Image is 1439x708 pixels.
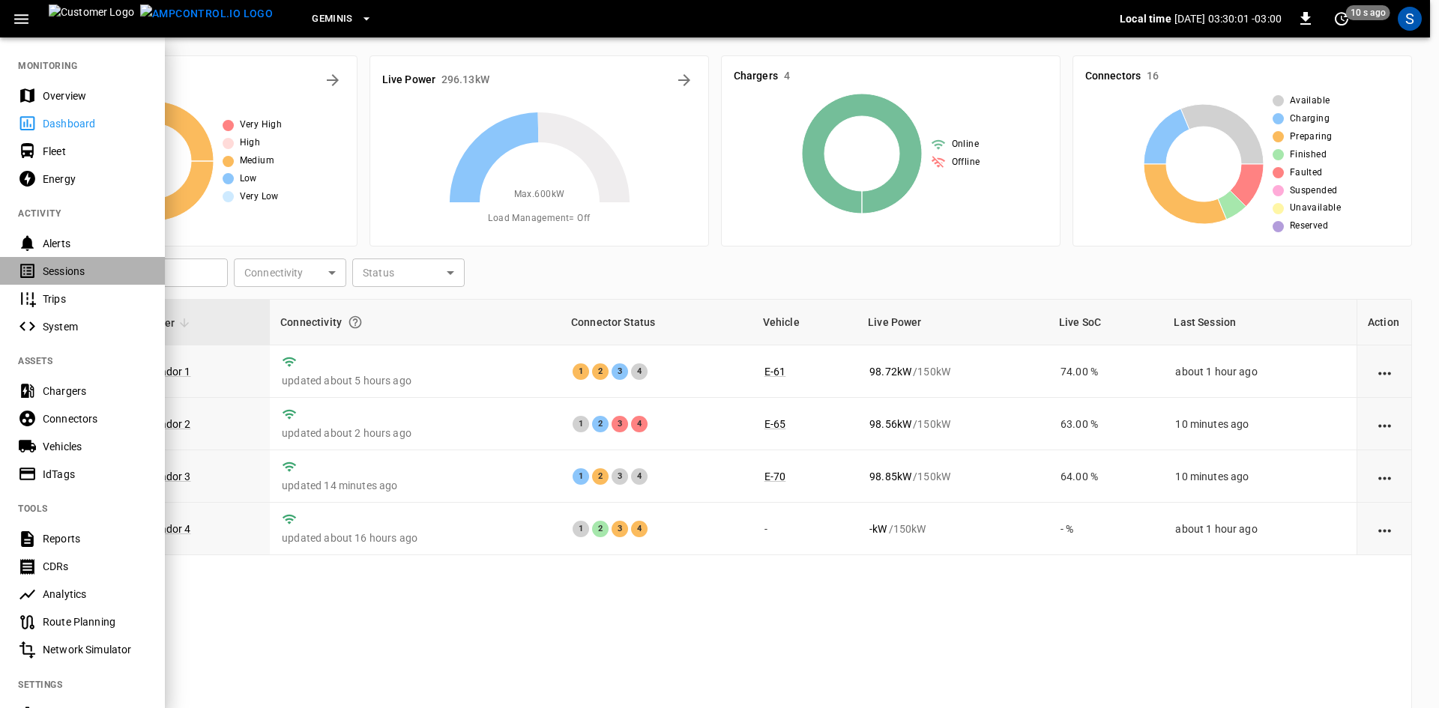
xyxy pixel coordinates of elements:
span: 10 s ago [1346,5,1390,20]
div: Vehicles [43,439,147,454]
img: Customer Logo [49,4,134,33]
div: Overview [43,88,147,103]
img: ampcontrol.io logo [140,4,273,23]
div: Sessions [43,264,147,279]
div: Chargers [43,384,147,399]
p: Local time [1120,11,1171,26]
div: profile-icon [1398,7,1422,31]
div: Fleet [43,144,147,159]
div: Route Planning [43,614,147,629]
span: Geminis [312,10,353,28]
div: Alerts [43,236,147,251]
p: [DATE] 03:30:01 -03:00 [1174,11,1282,26]
div: Energy [43,172,147,187]
div: Analytics [43,587,147,602]
div: Dashboard [43,116,147,131]
div: IdTags [43,467,147,482]
div: CDRs [43,559,147,574]
div: Network Simulator [43,642,147,657]
button: set refresh interval [1330,7,1354,31]
div: Trips [43,291,147,306]
div: Reports [43,531,147,546]
div: Connectors [43,411,147,426]
div: System [43,319,147,334]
